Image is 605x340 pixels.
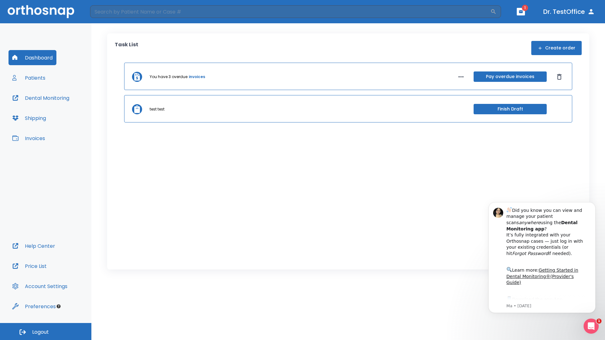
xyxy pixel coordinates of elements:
[9,279,71,294] button: Account Settings
[32,329,49,336] span: Logout
[9,110,50,126] button: Shipping
[9,70,49,85] button: Patients
[8,5,74,18] img: Orthosnap
[9,299,60,314] button: Preferences
[107,14,112,19] button: Dismiss notification
[150,74,187,80] p: You have 3 overdue
[522,5,528,11] span: 1
[27,103,107,135] div: Download the app: | ​ Let us know if you need help getting started!
[56,303,61,309] div: Tooltip anchor
[531,41,582,55] button: Create order
[27,104,84,116] a: App Store
[90,5,490,18] input: Search by Patient Name or Case #
[479,193,605,323] iframe: Intercom notifications message
[27,110,107,116] p: Message from Ma, sent 2w ago
[554,72,564,82] button: Dismiss
[9,258,50,274] button: Price List
[9,90,73,105] button: Dental Monitoring
[189,74,205,80] a: invoices
[541,6,597,17] button: Dr. TestOffice
[474,104,547,114] button: Finish Draft
[584,319,599,334] iframe: Intercom live chat
[150,106,164,112] p: test test
[596,319,602,324] span: 1
[115,41,138,55] p: Task List
[9,50,56,65] button: Dashboard
[474,71,547,82] button: Pay overdue invoices
[9,131,49,146] button: Invoices
[9,238,59,253] button: Help Center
